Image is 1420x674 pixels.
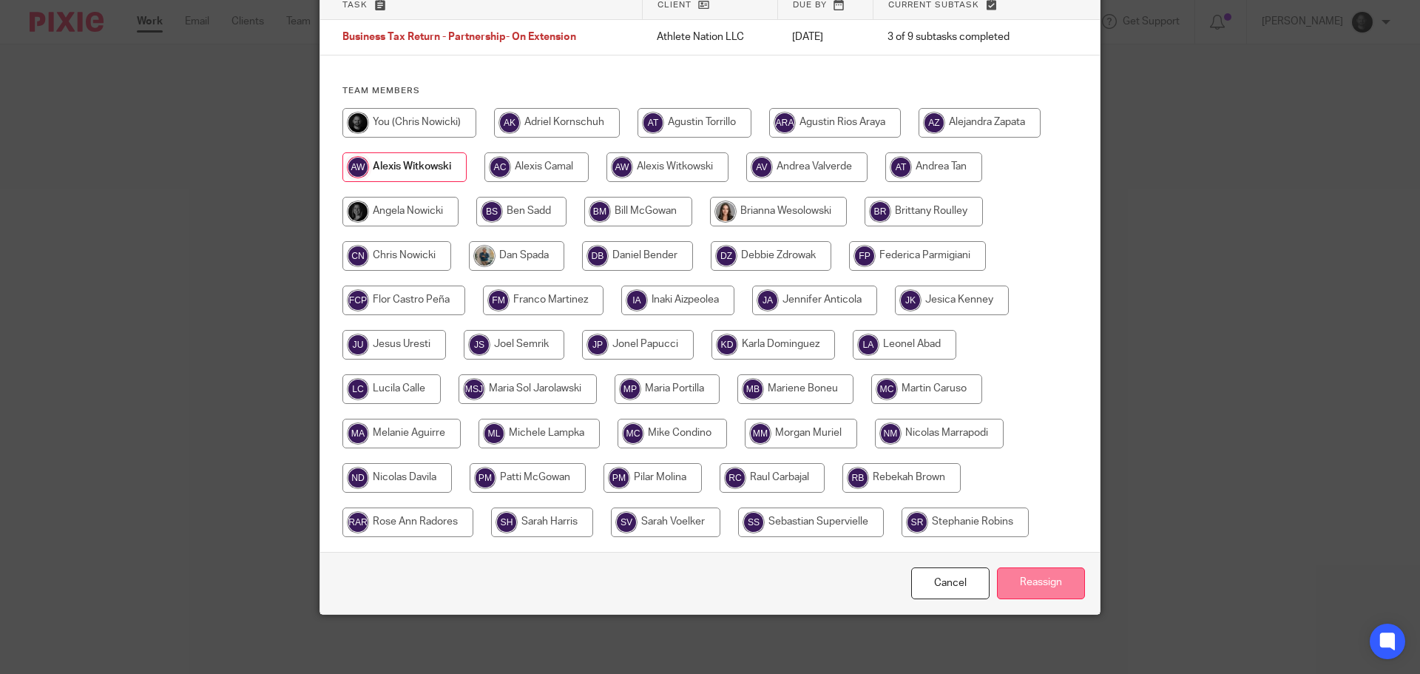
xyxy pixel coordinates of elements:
[888,1,979,9] span: Current subtask
[793,1,827,9] span: Due by
[342,33,576,43] span: Business Tax Return - Partnership- On Extension
[873,20,1048,55] td: 3 of 9 subtasks completed
[657,30,763,44] p: Athlete Nation LLC
[997,567,1085,599] input: Reassign
[911,567,990,599] a: Close this dialog window
[792,30,858,44] p: [DATE]
[342,1,368,9] span: Task
[657,1,692,9] span: Client
[342,85,1078,97] h4: Team members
